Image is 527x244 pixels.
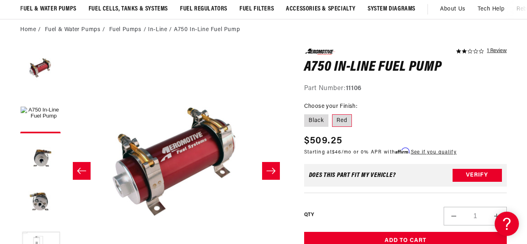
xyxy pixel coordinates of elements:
button: Load image 1 in gallery view [20,93,61,133]
button: Verify [453,169,502,182]
button: Load image 3 in gallery view [20,182,61,222]
a: 1 reviews [487,48,507,54]
span: $509.25 [304,134,343,148]
a: Home [20,25,36,34]
li: In-Line [148,25,174,34]
span: Accessories & Specialty [286,5,356,13]
span: Fuel Regulators [180,5,227,13]
span: Tech Help [478,5,504,14]
span: Fuel Filters [239,5,274,13]
strong: 11106 [346,85,362,92]
a: Fuel & Water Pumps [45,25,101,34]
button: Load image 2 in gallery view [20,137,61,178]
nav: breadcrumbs [20,25,507,34]
div: Part Number: [304,84,507,94]
a: Fuel Pumps [109,25,142,34]
span: Affirm [395,148,409,154]
label: QTY [304,212,314,219]
button: Load image 4 in gallery view [20,48,61,89]
span: $46 [332,150,341,155]
legend: Choose your Finish: [304,102,358,111]
span: System Diagrams [368,5,415,13]
span: Fuel Cells, Tanks & Systems [89,5,168,13]
a: See if you qualify - Learn more about Affirm Financing (opens in modal) [411,150,457,155]
div: Does This part fit My vehicle? [309,172,396,179]
li: A750 In-Line Fuel Pump [174,25,240,34]
span: Fuel & Water Pumps [20,5,76,13]
label: Red [332,114,352,127]
label: Black [304,114,328,127]
h1: A750 In-Line Fuel Pump [304,61,507,74]
p: Starting at /mo or 0% APR with . [304,148,457,156]
button: Slide right [262,162,280,180]
span: About Us [440,6,466,12]
button: Slide left [73,162,91,180]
